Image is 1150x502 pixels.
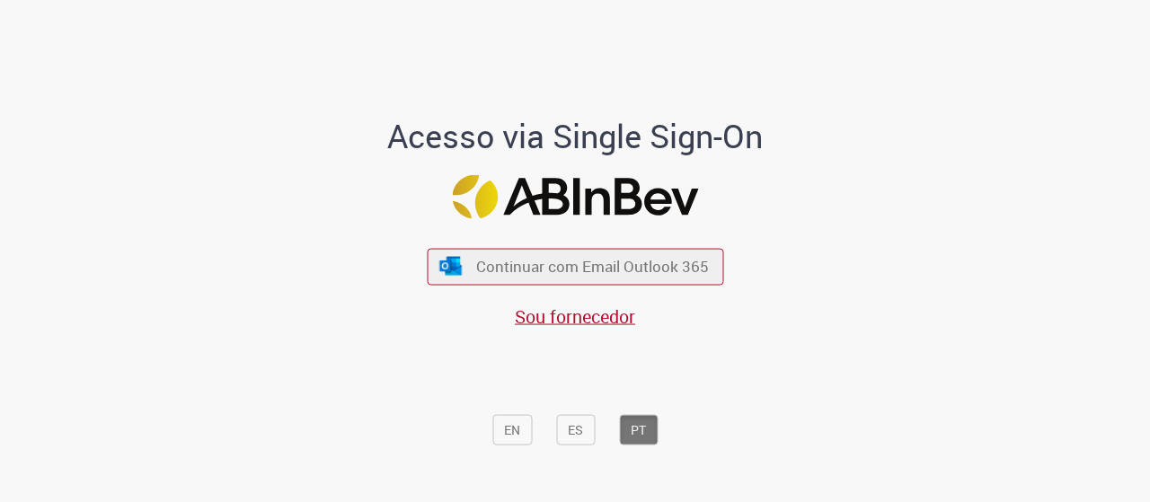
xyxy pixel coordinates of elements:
[515,304,635,328] a: Sou fornecedor
[427,248,723,285] button: ícone Azure/Microsoft 360 Continuar com Email Outlook 365
[452,175,698,219] img: Logo ABInBev
[556,414,595,445] button: ES
[619,414,658,445] button: PT
[326,118,825,154] h1: Acesso via Single Sign-On
[492,414,532,445] button: EN
[438,257,464,276] img: ícone Azure/Microsoft 360
[476,256,709,277] span: Continuar com Email Outlook 365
